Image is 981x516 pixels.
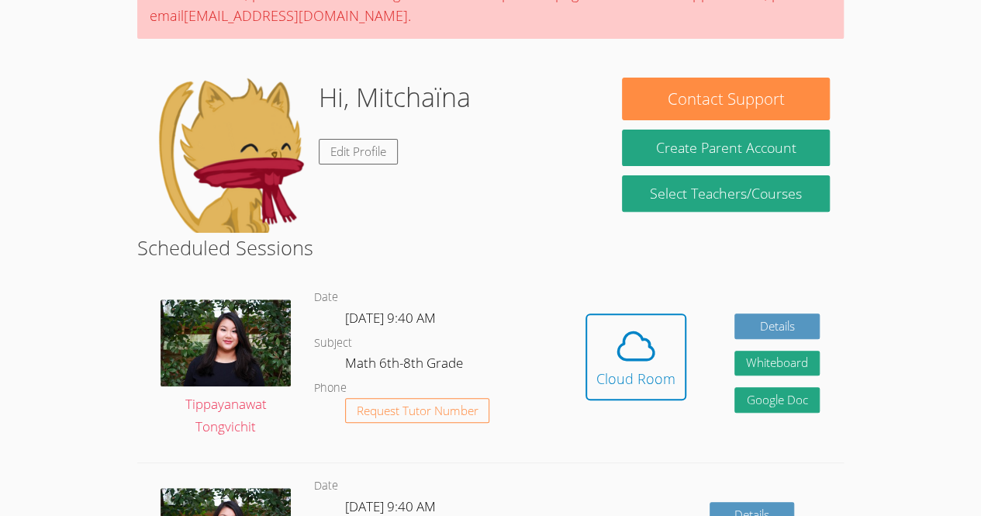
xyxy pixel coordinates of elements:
[319,78,471,117] h1: Hi, Mitchaïna
[314,288,338,307] dt: Date
[319,139,398,164] a: Edit Profile
[345,497,436,515] span: [DATE] 9:40 AM
[622,175,829,212] a: Select Teachers/Courses
[151,78,306,233] img: default.png
[596,368,675,390] div: Cloud Room
[622,78,829,120] button: Contact Support
[345,352,466,379] dd: Math 6th-8th Grade
[734,387,820,413] a: Google Doc
[314,379,347,398] dt: Phone
[622,130,829,166] button: Create Parent Account
[314,476,338,496] dt: Date
[734,351,820,376] button: Whiteboard
[345,309,436,327] span: [DATE] 9:40 AM
[161,300,291,438] a: Tippayanawat Tongvichit
[734,313,820,339] a: Details
[161,300,291,386] img: IMG_0561.jpeg
[357,405,478,417] span: Request Tutor Number
[314,334,352,353] dt: Subject
[137,233,844,262] h2: Scheduled Sessions
[585,313,686,400] button: Cloud Room
[345,398,490,424] button: Request Tutor Number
